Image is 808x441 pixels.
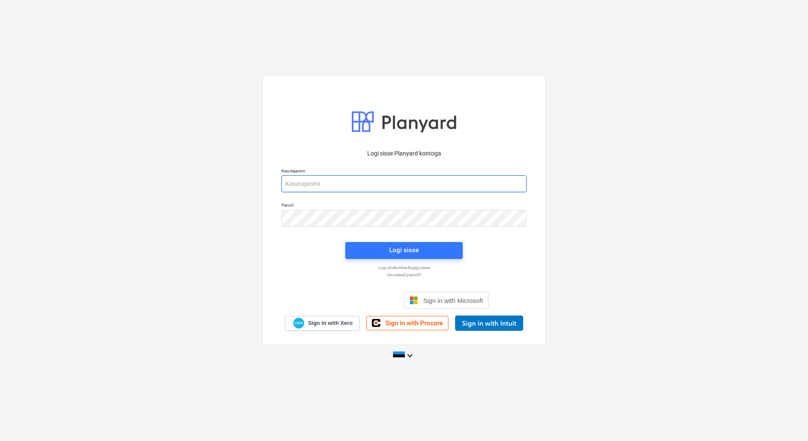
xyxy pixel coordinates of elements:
img: Microsoft logo [409,296,418,305]
iframe: Sign in with Google Button [315,291,401,310]
button: Logi sisse [345,242,463,259]
span: Sign in with Xero [308,319,352,327]
input: Kasutajanimi [281,175,527,192]
i: keyboard_arrow_down [405,351,415,361]
p: Logi sisse Planyard kontoga [281,149,527,158]
a: Sign in with Xero [285,316,360,331]
a: Logi ühekordse lingiga sisse [277,265,531,270]
span: Sign in with Microsoft [423,297,483,304]
p: Kasutajanimi [281,168,527,175]
a: Unustasid parooli? [277,272,531,278]
img: Xero logo [293,318,304,329]
div: Logi sisse [389,245,419,256]
a: Sign in with Procore [366,316,448,330]
p: Parool [281,202,527,210]
span: Sign in with Procore [385,319,443,327]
